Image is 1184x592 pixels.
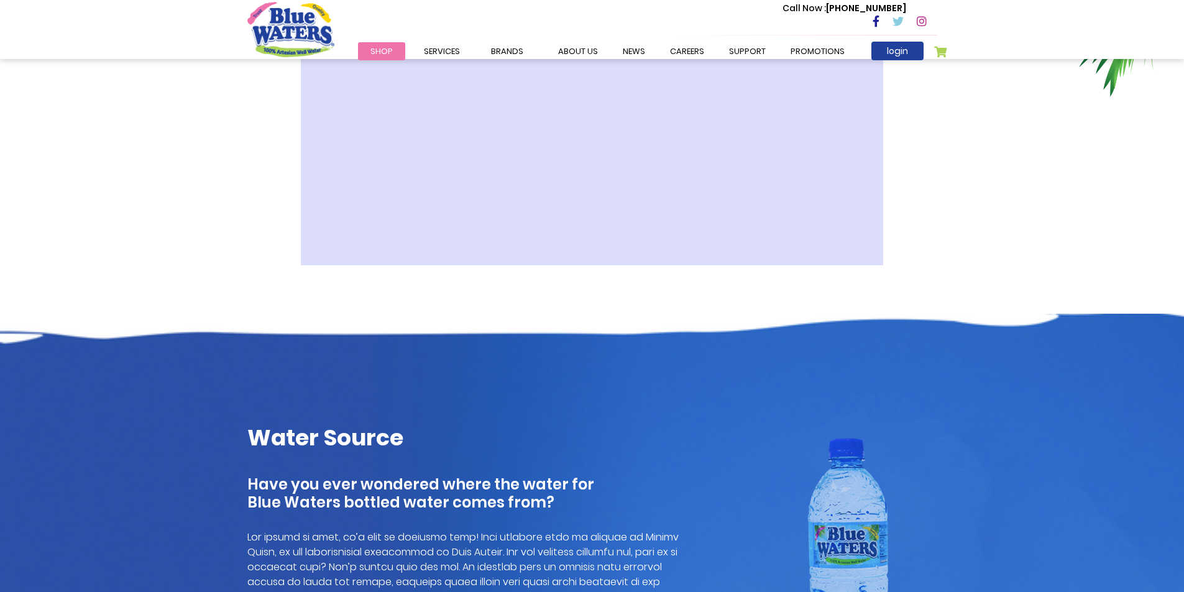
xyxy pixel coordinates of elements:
a: Promotions [778,42,857,60]
h4: Have you ever wondered where the water for Blue Waters bottled water comes from? [247,476,701,512]
span: Services [424,45,460,57]
span: Call Now : [782,2,826,14]
span: Brands [491,45,523,57]
a: News [610,42,658,60]
a: store logo [247,2,334,57]
a: careers [658,42,717,60]
a: login [871,42,924,60]
a: support [717,42,778,60]
span: Shop [370,45,393,57]
p: [PHONE_NUMBER] [782,2,906,15]
h2: Water Source [247,424,701,451]
a: about us [546,42,610,60]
